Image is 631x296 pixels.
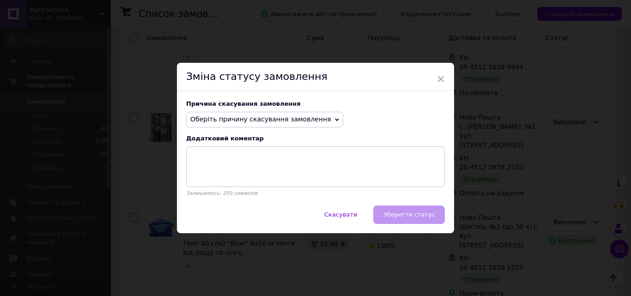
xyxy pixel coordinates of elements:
[190,115,331,123] span: Оберіть причину скасування замовлення
[324,211,357,218] span: Скасувати
[186,190,445,196] p: Залишилось: 250 символів
[315,205,367,224] button: Скасувати
[186,100,445,107] div: Причина скасування замовлення
[177,63,454,91] div: Зміна статусу замовлення
[186,135,445,142] div: Додатковий коментар
[437,71,445,87] span: ×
